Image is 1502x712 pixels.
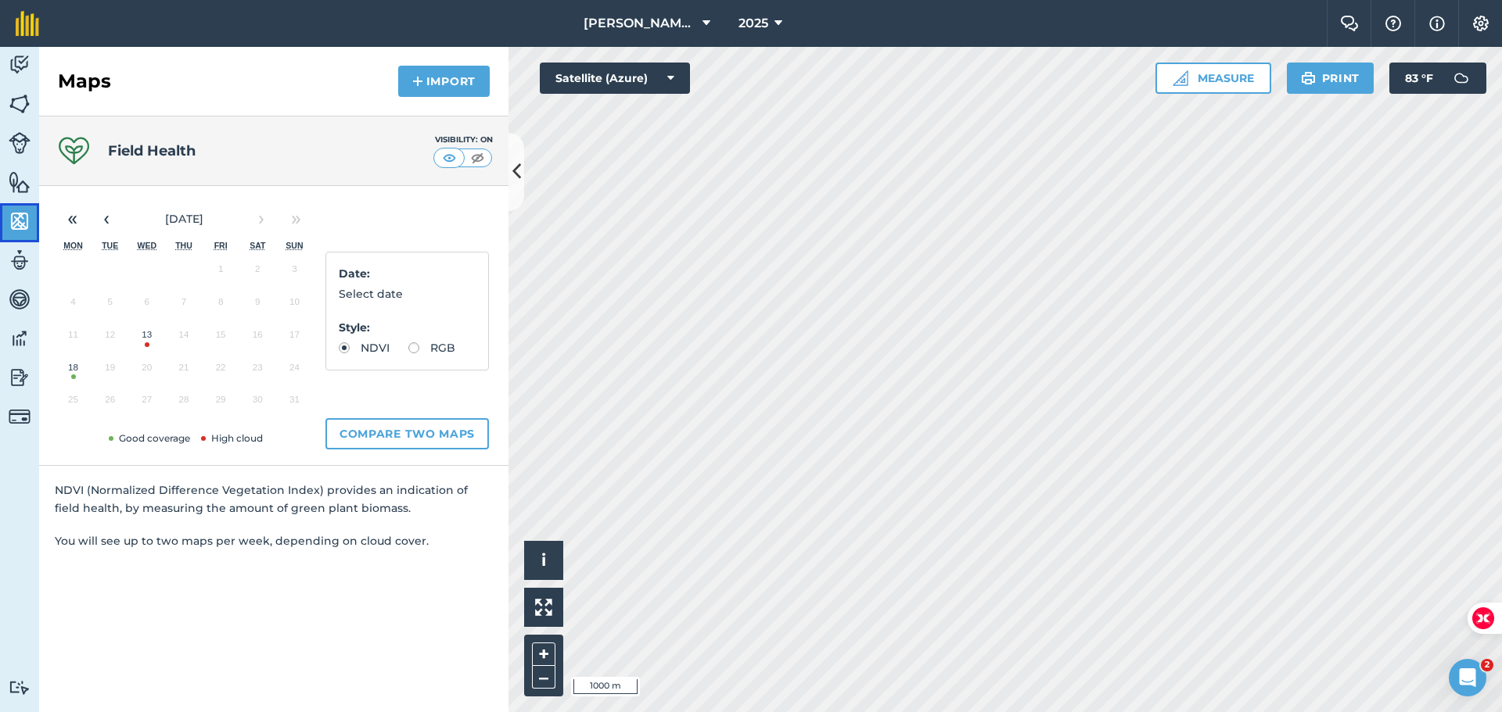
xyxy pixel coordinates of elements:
[165,387,202,420] button: August 28, 2025
[92,289,128,322] button: August 5, 2025
[92,355,128,388] button: August 19, 2025
[1340,16,1359,31] img: Two speech bubbles overlapping with the left bubble in the forefront
[584,14,696,33] span: [PERSON_NAME] [PERSON_NAME] Farms
[108,140,196,162] h4: Field Health
[1287,63,1374,94] button: Print
[203,387,239,420] button: August 29, 2025
[9,680,31,695] img: svg+xml;base64,PD94bWwgdmVyc2lvbj0iMS4wIiBlbmNvZGluZz0idXRmLTgiPz4KPCEtLSBHZW5lcmF0b3I6IEFkb2JlIE...
[398,66,490,97] button: Import
[286,241,303,250] abbr: Sunday
[276,355,313,388] button: August 24, 2025
[738,14,768,33] span: 2025
[55,202,89,236] button: «
[276,387,313,420] button: August 31, 2025
[203,355,239,388] button: August 22, 2025
[55,355,92,388] button: August 18, 2025
[138,241,157,250] abbr: Wednesday
[1389,63,1486,94] button: 83 °F
[325,418,489,449] button: Compare two maps
[128,355,165,388] button: August 20, 2025
[55,289,92,322] button: August 4, 2025
[9,132,31,154] img: svg+xml;base64,PD94bWwgdmVyc2lvbj0iMS4wIiBlbmNvZGluZz0idXRmLTgiPz4KPCEtLSBHZW5lcmF0b3I6IEFkb2JlIE...
[339,285,476,302] p: Select date
[92,322,128,355] button: August 12, 2025
[339,342,390,353] label: NDVI
[408,342,455,353] label: RGB
[128,322,165,355] button: August 13, 2025
[16,11,39,36] img: fieldmargin Logo
[55,322,92,355] button: August 11, 2025
[203,256,239,289] button: August 1, 2025
[58,69,111,94] h2: Maps
[250,241,265,250] abbr: Saturday
[412,72,423,91] img: svg+xml;base64,PHN2ZyB4bWxucz0iaHR0cDovL3d3dy53My5vcmcvMjAwMC9zdmciIHdpZHRoPSIxNCIgaGVpZ2h0PSIyNC...
[9,366,31,389] img: svg+xml;base64,PD94bWwgdmVyc2lvbj0iMS4wIiBlbmNvZGluZz0idXRmLTgiPz4KPCEtLSBHZW5lcmF0b3I6IEFkb2JlIE...
[92,387,128,420] button: August 26, 2025
[239,387,276,420] button: August 30, 2025
[1449,659,1486,696] iframe: Intercom live chat
[9,92,31,116] img: svg+xml;base64,PHN2ZyB4bWxucz0iaHR0cDovL3d3dy53My5vcmcvMjAwMC9zdmciIHdpZHRoPSI1NiIgaGVpZ2h0PSI2MC...
[9,209,31,233] img: svg+xml;base64,PHN2ZyB4bWxucz0iaHR0cDovL3d3dy53My5vcmcvMjAwMC9zdmciIHdpZHRoPSI1NiIgaGVpZ2h0PSI2MC...
[106,432,190,444] span: Good coverage
[239,322,276,355] button: August 16, 2025
[532,642,555,666] button: +
[276,322,313,355] button: August 17, 2025
[9,53,31,77] img: svg+xml;base64,PD94bWwgdmVyc2lvbj0iMS4wIiBlbmNvZGluZz0idXRmLTgiPz4KPCEtLSBHZW5lcmF0b3I6IEFkb2JlIE...
[239,256,276,289] button: August 2, 2025
[1173,70,1188,86] img: Ruler icon
[532,666,555,689] button: –
[9,327,31,350] img: svg+xml;base64,PD94bWwgdmVyc2lvbj0iMS4wIiBlbmNvZGluZz0idXRmLTgiPz4KPCEtLSBHZW5lcmF0b3I6IEFkb2JlIE...
[541,550,546,570] span: i
[55,387,92,420] button: August 25, 2025
[165,212,203,226] span: [DATE]
[102,241,118,250] abbr: Tuesday
[9,249,31,272] img: svg+xml;base64,PD94bWwgdmVyc2lvbj0iMS4wIiBlbmNvZGluZz0idXRmLTgiPz4KPCEtLSBHZW5lcmF0b3I6IEFkb2JlIE...
[203,289,239,322] button: August 8, 2025
[1429,14,1445,33] img: svg+xml;base64,PHN2ZyB4bWxucz0iaHR0cDovL3d3dy53My5vcmcvMjAwMC9zdmciIHdpZHRoPSIxNyIgaGVpZ2h0PSIxNy...
[278,202,313,236] button: »
[175,241,192,250] abbr: Thursday
[535,599,552,616] img: Four arrows, one pointing top left, one top right, one bottom right and the last bottom left
[244,202,278,236] button: ›
[524,541,563,580] button: i
[239,289,276,322] button: August 9, 2025
[9,170,31,194] img: svg+xml;base64,PHN2ZyB4bWxucz0iaHR0cDovL3d3dy53My5vcmcvMjAwMC9zdmciIHdpZHRoPSI1NiIgaGVpZ2h0PSI2MC...
[9,288,31,311] img: svg+xml;base64,PD94bWwgdmVyc2lvbj0iMS4wIiBlbmNvZGluZz0idXRmLTgiPz4KPCEtLSBHZW5lcmF0b3I6IEFkb2JlIE...
[203,322,239,355] button: August 15, 2025
[63,241,83,250] abbr: Monday
[276,289,313,322] button: August 10, 2025
[540,63,690,94] button: Satellite (Azure)
[165,355,202,388] button: August 21, 2025
[1155,63,1271,94] button: Measure
[339,320,370,335] strong: Style :
[440,150,459,166] img: svg+xml;base64,PHN2ZyB4bWxucz0iaHR0cDovL3d3dy53My5vcmcvMjAwMC9zdmciIHdpZHRoPSI1MCIgaGVpZ2h0PSI0MC...
[214,241,228,250] abbr: Friday
[165,289,202,322] button: August 7, 2025
[165,322,202,355] button: August 14, 2025
[1471,16,1490,31] img: A cog icon
[1384,16,1403,31] img: A question mark icon
[433,134,493,146] div: Visibility: On
[55,532,493,549] p: You will see up to two maps per week, depending on cloud cover.
[9,406,31,428] img: svg+xml;base64,PD94bWwgdmVyc2lvbj0iMS4wIiBlbmNvZGluZz0idXRmLTgiPz4KPCEtLSBHZW5lcmF0b3I6IEFkb2JlIE...
[1446,63,1477,94] img: svg+xml;base64,PD94bWwgdmVyc2lvbj0iMS4wIiBlbmNvZGluZz0idXRmLTgiPz4KPCEtLSBHZW5lcmF0b3I6IEFkb2JlIE...
[128,289,165,322] button: August 6, 2025
[1301,69,1316,88] img: svg+xml;base64,PHN2ZyB4bWxucz0iaHR0cDovL3d3dy53My5vcmcvMjAwMC9zdmciIHdpZHRoPSIxOSIgaGVpZ2h0PSIyNC...
[128,387,165,420] button: August 27, 2025
[55,481,493,517] p: NDVI (Normalized Difference Vegetation Index) provides an indication of field health, by measurin...
[468,150,487,166] img: svg+xml;base64,PHN2ZyB4bWxucz0iaHR0cDovL3d3dy53My5vcmcvMjAwMC9zdmciIHdpZHRoPSI1MCIgaGVpZ2h0PSI0MC...
[339,267,370,281] strong: Date :
[276,256,313,289] button: August 3, 2025
[1405,63,1433,94] span: 83 ° F
[1481,659,1493,671] span: 2
[198,432,263,444] span: High cloud
[89,202,124,236] button: ‹
[124,202,244,236] button: [DATE]
[239,355,276,388] button: August 23, 2025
